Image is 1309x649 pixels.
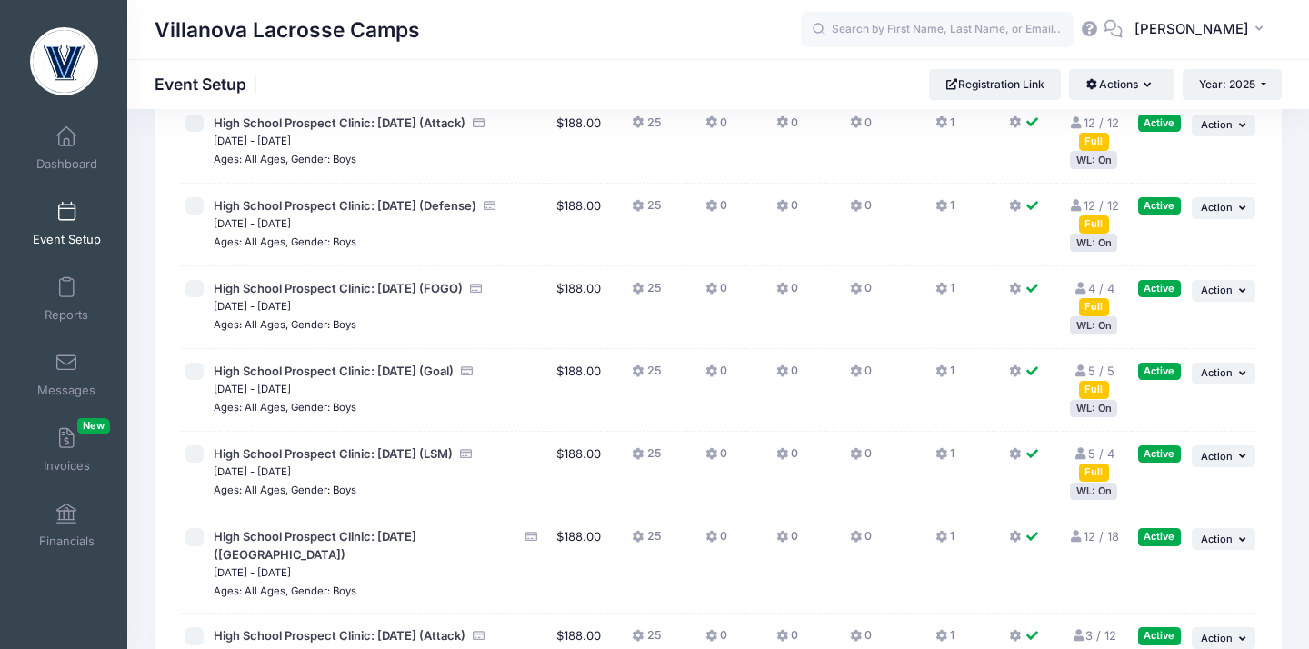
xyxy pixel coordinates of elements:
div: Active [1138,363,1181,380]
button: 0 [850,445,872,472]
button: 25 [632,280,660,306]
span: Action [1201,284,1233,296]
small: Ages: All Ages, Gender: Boys [214,153,356,165]
button: Action [1192,627,1255,649]
span: [PERSON_NAME] [1134,19,1249,39]
small: [DATE] - [DATE] [214,135,291,147]
button: Action [1192,528,1255,550]
span: High School Prospect Clinic: [DATE] (LSM) [214,446,453,461]
div: Active [1138,445,1181,463]
button: Action [1192,363,1255,384]
div: WL: On [1070,234,1117,251]
span: Dashboard [36,156,97,172]
button: 1 [935,363,954,389]
button: 0 [776,280,798,306]
small: [DATE] - [DATE] [214,383,291,395]
small: Ages: All Ages, Gender: Boys [214,401,356,414]
a: 12 / 12 Full [1069,198,1119,231]
small: [DATE] - [DATE] [214,217,291,230]
button: 0 [705,528,727,554]
span: High School Prospect Clinic: [DATE] (Attack) [214,115,465,130]
button: Action [1192,280,1255,302]
span: High School Prospect Clinic: [DATE] (Defense) [214,198,476,213]
button: Action [1192,197,1255,219]
div: Full [1079,298,1109,315]
input: Search by First Name, Last Name, or Email... [801,12,1074,48]
span: Messages [37,383,95,398]
div: WL: On [1070,400,1117,417]
div: Full [1079,381,1109,398]
button: 0 [850,363,872,389]
td: $188.00 [549,514,607,614]
button: 25 [632,363,660,389]
span: Action [1201,201,1233,214]
button: 0 [776,528,798,554]
h1: Villanova Lacrosse Camps [155,9,420,51]
button: 1 [935,445,954,472]
i: Accepting Credit Card Payments [459,448,474,460]
td: $188.00 [549,101,607,184]
span: Action [1201,632,1233,644]
div: Active [1138,115,1181,132]
div: Active [1138,528,1181,545]
i: Accepting Credit Card Payments [460,365,475,377]
small: Ages: All Ages, Gender: Boys [214,584,356,597]
button: Action [1192,115,1255,136]
small: Ages: All Ages, Gender: Boys [214,484,356,496]
a: Event Setup [24,192,110,255]
button: 25 [632,445,660,472]
button: 0 [705,445,727,472]
button: Year: 2025 [1183,69,1282,100]
a: 5 / 5 Full [1074,364,1114,396]
a: 3 / 12 [1071,628,1116,643]
span: Invoices [44,458,90,474]
button: Action [1192,445,1255,467]
a: Financials [24,494,110,557]
button: [PERSON_NAME] [1123,9,1282,51]
div: Active [1138,627,1181,644]
button: 0 [850,115,872,141]
button: 0 [776,363,798,389]
a: Messages [24,343,110,406]
span: Action [1201,450,1233,463]
small: [DATE] - [DATE] [214,566,291,579]
i: Accepting Credit Card Payments [483,200,497,212]
div: WL: On [1070,483,1117,500]
small: [DATE] - [DATE] [214,465,291,478]
button: 0 [850,280,872,306]
span: New [77,418,110,434]
small: Ages: All Ages, Gender: Boys [214,235,356,248]
td: $188.00 [549,349,607,432]
span: High School Prospect Clinic: [DATE] (Goal) [214,364,454,378]
span: Year: 2025 [1199,77,1255,91]
div: Full [1079,464,1109,481]
a: 12 / 18 [1069,529,1119,544]
i: Accepting Credit Card Payments [472,630,486,642]
div: Active [1138,197,1181,215]
button: 0 [850,528,872,554]
span: High School Prospect Clinic: [DATE] ([GEOGRAPHIC_DATA]) [214,529,416,562]
a: Dashboard [24,116,110,180]
span: Financials [39,534,95,549]
img: Villanova Lacrosse Camps [30,27,98,95]
button: 25 [632,115,660,141]
a: Reports [24,267,110,331]
div: Active [1138,280,1181,297]
button: 0 [776,445,798,472]
div: Full [1079,215,1109,233]
span: Action [1201,366,1233,379]
button: 1 [935,115,954,141]
i: Accepting Credit Card Payments [472,117,486,129]
small: [DATE] - [DATE] [214,300,291,313]
button: 1 [935,528,954,554]
td: $188.00 [549,432,607,514]
span: Reports [45,307,88,323]
button: 0 [705,115,727,141]
button: 25 [632,197,660,224]
div: WL: On [1070,316,1117,334]
span: High School Prospect Clinic: [DATE] (FOGO) [214,281,463,295]
button: 0 [776,115,798,141]
small: Ages: All Ages, Gender: Boys [214,318,356,331]
i: Accepting Credit Card Payments [469,283,484,295]
td: $188.00 [549,184,607,266]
